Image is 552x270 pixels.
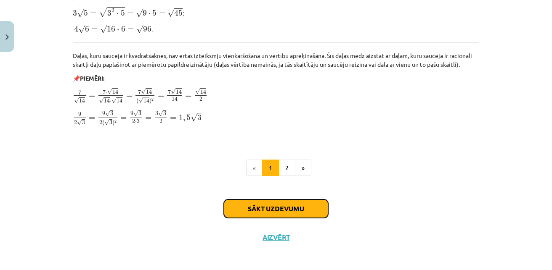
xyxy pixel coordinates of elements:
span: √ [78,25,85,34]
button: 2 [279,160,295,176]
span: 3 [163,111,166,115]
span: ( [102,120,104,126]
span: ⋅ [135,121,137,123]
span: 7 [168,89,171,94]
span: = [127,28,134,31]
button: Sākt uzdevumu [224,199,328,218]
span: 14 [104,98,110,103]
span: 2 [151,98,154,101]
span: 6 [121,26,125,32]
span: √ [158,110,163,117]
span: 3 [109,121,112,125]
span: = [91,28,98,31]
span: 7 [138,89,141,94]
span: = [145,117,151,120]
span: 14 [112,89,118,94]
button: 1 [262,160,279,176]
span: √ [99,7,107,17]
button: » [295,160,311,176]
span: √ [77,119,82,126]
span: 14 [143,98,149,103]
span: 2 [159,119,162,123]
span: √ [136,25,143,34]
span: , [183,118,185,122]
span: 2 [111,8,114,13]
span: 3 [107,10,111,16]
span: 7 [78,90,81,95]
span: √ [195,88,200,94]
span: √ [105,110,110,117]
span: 2 [132,119,135,123]
span: = [158,94,164,98]
span: 2 [114,120,117,123]
span: √ [167,8,174,17]
span: √ [133,110,138,117]
nav: Page navigation example [73,160,479,176]
span: √ [136,9,143,18]
span: 3 [137,119,140,123]
span: 3 [82,121,85,125]
span: √ [191,113,197,122]
span: √ [100,25,107,34]
span: 5 [186,115,191,121]
span: ⋅ [106,92,107,94]
span: √ [111,97,117,104]
span: 3 [197,115,202,121]
span: √ [74,97,79,104]
span: 3 [155,111,158,115]
span: ) [149,98,151,104]
span: ( [136,98,138,104]
span: 14 [146,89,152,94]
span: = [185,94,191,98]
span: = [126,94,133,98]
span: ⋅ [117,29,119,31]
span: = [120,117,127,120]
span: = [90,12,96,16]
span: = [89,117,95,120]
span: 45 [174,10,183,16]
span: ⋅ [110,101,111,102]
span: 9 [102,111,105,115]
span: ⋅ [117,13,119,16]
span: √ [104,119,109,126]
span: 3 [110,111,113,115]
span: 14 [117,98,122,103]
span: √ [138,97,143,103]
span: 3 [73,10,77,16]
span: 2 [99,121,102,125]
span: 14 [200,89,206,94]
span: 6 [85,26,89,32]
span: ⋅ [149,13,151,16]
p: . [73,23,479,34]
span: √ [141,88,146,94]
span: 9 [78,112,81,116]
span: 2 [199,97,202,101]
span: ) [112,120,114,126]
span: 3 [138,111,141,115]
span: 14 [172,97,178,102]
span: 1 [179,115,183,121]
b: PIEMĒRI: [80,74,104,82]
span: 5 [84,10,88,16]
span: 14 [176,89,182,94]
span: 14 [79,98,85,103]
span: 9 [130,111,133,115]
span: = [127,12,133,16]
span: 96 [143,26,151,32]
span: 5 [152,10,157,16]
span: 7 [103,89,106,94]
span: √ [99,97,104,104]
span: 16 [107,26,115,32]
span: 5 [121,10,125,16]
span: = [159,12,165,16]
span: 4 [74,26,78,32]
span: 2 [74,121,77,125]
p: ; [73,6,479,18]
span: √ [77,9,84,18]
button: Aizvērt [260,233,292,241]
p: Daļas, kuru saucējā ir kvadrātsaknes, nav ērtas izteiksmju vienkāršošanā un vērtību aprēķināšanā.... [73,51,479,69]
span: √ [171,88,176,94]
img: icon-close-lesson-0947bae3869378f0d4975bcd49f059093ad1ed9edebbc8119c70593378902aed.svg [5,34,9,40]
span: = [89,94,95,98]
span: 9 [143,10,147,16]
